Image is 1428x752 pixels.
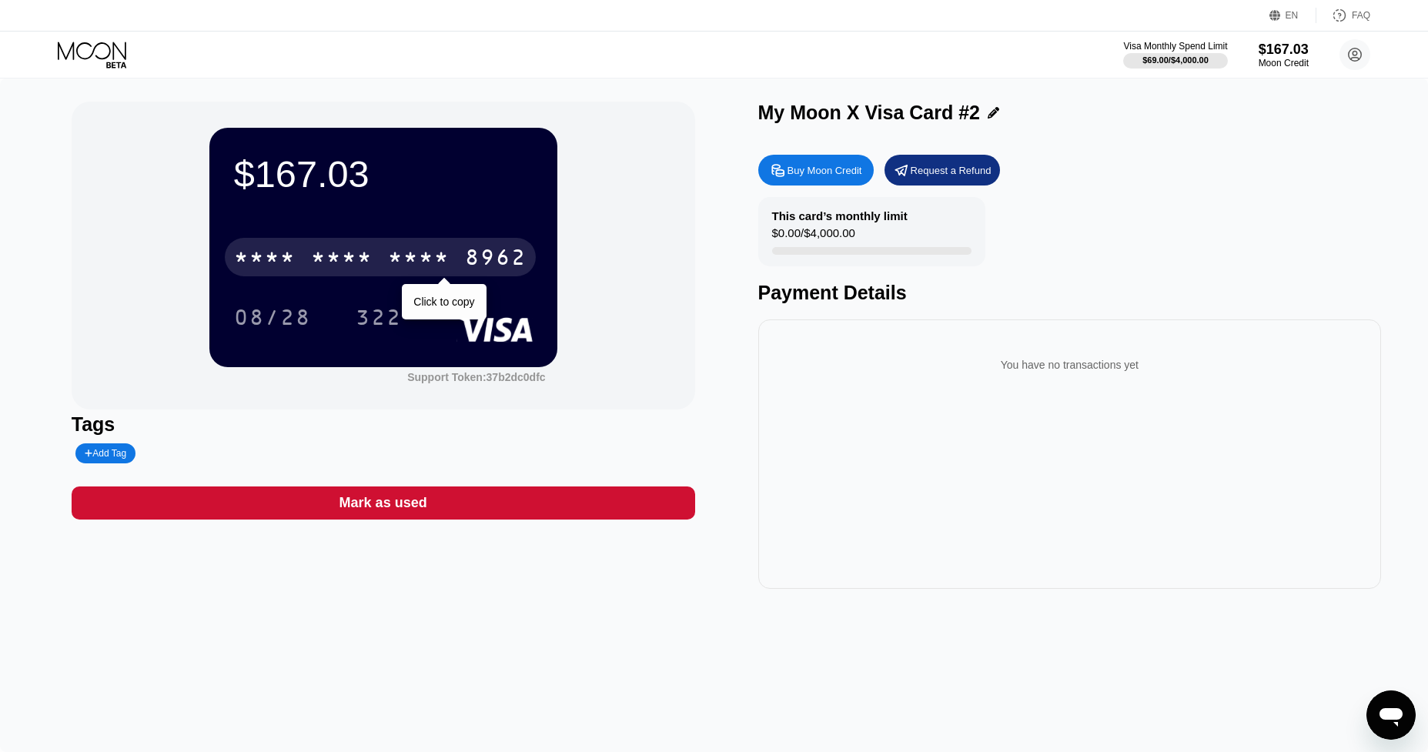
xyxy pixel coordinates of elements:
div: Request a Refund [885,155,1000,185]
div: $167.03Moon Credit [1259,42,1309,69]
div: Mark as used [72,486,695,520]
div: Moon Credit [1259,58,1309,69]
div: Visa Monthly Spend Limit$69.00/$4,000.00 [1123,41,1227,69]
div: You have no transactions yet [771,343,1369,386]
div: 322 [344,298,413,336]
div: This card’s monthly limit [772,209,908,222]
div: Add Tag [75,443,135,463]
div: Request a Refund [911,164,992,177]
div: EN [1269,8,1316,23]
div: FAQ [1316,8,1370,23]
div: Buy Moon Credit [788,164,862,177]
div: 08/28 [234,307,311,332]
div: 322 [356,307,402,332]
div: $69.00 / $4,000.00 [1142,55,1209,65]
iframe: Button to launch messaging window, conversation in progress [1366,690,1416,740]
div: Mark as used [339,494,427,512]
div: EN [1286,10,1299,21]
div: Tags [72,413,695,436]
div: $0.00 / $4,000.00 [772,226,855,247]
div: Buy Moon Credit [758,155,874,185]
div: FAQ [1352,10,1370,21]
div: 8962 [465,247,527,272]
div: Support Token:37b2dc0dfc [407,371,545,383]
div: Support Token: 37b2dc0dfc [407,371,545,383]
div: Visa Monthly Spend Limit [1123,41,1227,52]
div: Add Tag [85,448,126,459]
div: Click to copy [413,296,474,308]
div: 08/28 [222,298,323,336]
div: Payment Details [758,282,1382,304]
div: $167.03 [234,152,533,196]
div: My Moon X Visa Card #2 [758,102,981,124]
div: $167.03 [1259,42,1309,58]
